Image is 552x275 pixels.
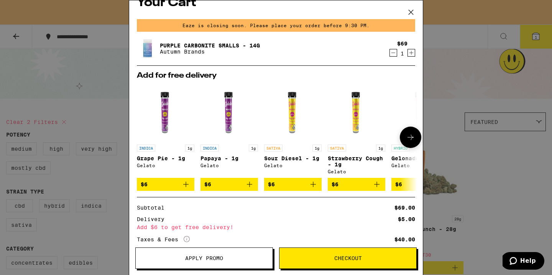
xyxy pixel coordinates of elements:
[328,83,385,141] img: Gelato - Strawberry Cough - 1g
[137,205,170,210] div: Subtotal
[137,155,194,161] p: Grape Pie - 1g
[200,83,258,141] img: Gelato - Papaya - 1g
[397,41,407,47] div: $69
[137,38,158,59] img: Purple Carbonite Smalls - 14g
[264,83,322,178] a: Open page for Sour Diesel - 1g from Gelato
[141,181,148,187] span: $6
[398,216,415,222] div: $5.00
[137,83,194,141] img: Gelato - Grape Pie - 1g
[328,169,385,174] div: Gelato
[391,163,449,168] div: Gelato
[264,178,322,191] button: Add to bag
[279,247,417,269] button: Checkout
[160,49,260,55] p: Autumn Brands
[394,205,415,210] div: $69.00
[137,19,415,32] div: Eaze is closing soon. Please place your order before 9:30 PM.
[249,145,258,151] p: 1g
[137,178,194,191] button: Add to bag
[376,145,385,151] p: 1g
[135,247,273,269] button: Apply Promo
[200,155,258,161] p: Papaya - 1g
[185,255,223,261] span: Apply Promo
[395,181,402,187] span: $6
[185,145,194,151] p: 1g
[137,236,190,243] div: Taxes & Fees
[137,225,415,230] div: Add $6 to get free delivery!
[407,49,415,57] button: Increment
[391,145,410,151] p: HYBRID
[264,145,283,151] p: SATIVA
[334,255,362,261] span: Checkout
[200,83,258,178] a: Open page for Papaya - 1g from Gelato
[503,252,544,271] iframe: Opens a widget where you can find more information
[200,163,258,168] div: Gelato
[328,178,385,191] button: Add to bag
[397,50,407,57] div: 1
[204,181,211,187] span: $6
[268,181,275,187] span: $6
[200,145,219,151] p: INDICA
[264,155,322,161] p: Sour Diesel - 1g
[137,83,194,178] a: Open page for Grape Pie - 1g from Gelato
[328,83,385,178] a: Open page for Strawberry Cough - 1g from Gelato
[391,178,449,191] button: Add to bag
[200,178,258,191] button: Add to bag
[389,49,397,57] button: Decrement
[332,181,338,187] span: $6
[328,155,385,168] p: Strawberry Cough - 1g
[264,83,322,141] img: Gelato - Sour Diesel - 1g
[137,145,155,151] p: INDICA
[391,83,449,141] img: Gelato - Gelonade - 1g
[264,163,322,168] div: Gelato
[391,83,449,178] a: Open page for Gelonade - 1g from Gelato
[137,72,415,80] h2: Add for free delivery
[160,42,260,49] a: Purple Carbonite Smalls - 14g
[137,216,170,222] div: Delivery
[137,163,194,168] div: Gelato
[394,237,415,242] div: $40.00
[328,145,346,151] p: SATIVA
[312,145,322,151] p: 1g
[391,155,449,161] p: Gelonade - 1g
